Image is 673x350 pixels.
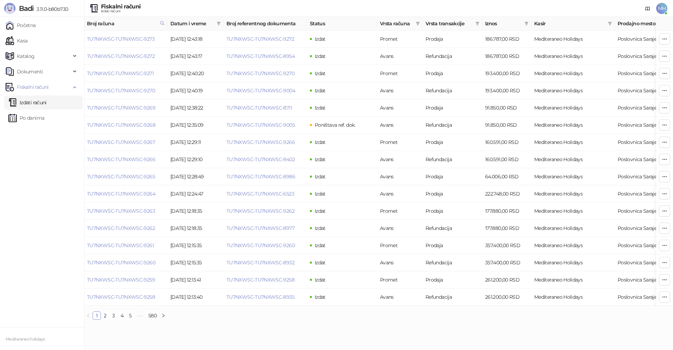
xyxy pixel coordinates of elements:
[170,20,214,27] span: Datum i vreme
[87,20,157,27] span: Broj računa
[531,254,615,271] td: Mediteraneo Holidays
[226,105,292,111] a: TU7NXWSC-TU7NXWSC-8711
[87,156,155,163] a: TU7NXWSC-TU7NXWSC-9266
[6,34,27,48] a: Kasa
[84,203,168,220] td: TU7NXWSC-TU7NXWSC-9263
[423,237,482,254] td: Prodaja
[146,311,159,320] li: 580
[87,122,155,128] a: TU7NXWSC-TU7NXWSC-9268
[84,117,168,134] td: TU7NXWSC-TU7NXWSC-9268
[8,95,47,110] a: Izdati računi
[482,237,531,254] td: 357.400,00 RSD
[423,289,482,306] td: Refundacija
[531,82,615,99] td: Mediteraneo Holidays
[531,117,615,134] td: Mediteraneo Holidays
[315,259,326,266] span: Izdat
[215,18,222,29] span: filter
[86,313,90,318] span: left
[226,225,294,231] a: TU7NXWSC-TU7NXWSC-8977
[377,31,423,48] td: Promet
[84,31,168,48] td: TU7NXWSC-TU7NXWSC-9273
[377,203,423,220] td: Promet
[307,17,377,31] th: Status
[110,312,117,319] a: 3
[101,311,109,320] li: 2
[84,65,168,82] td: TU7NXWSC-TU7NXWSC-9271
[17,65,43,79] span: Dokumenti
[6,337,45,342] small: Mediteraneo holidays
[531,289,615,306] td: Mediteraneo Holidays
[315,191,326,197] span: Izdat
[315,277,326,283] span: Izdat
[315,53,326,59] span: Izdat
[475,21,480,26] span: filter
[426,20,473,27] span: Vrsta transakcije
[84,220,168,237] td: TU7NXWSC-TU7NXWSC-9262
[485,20,522,27] span: Iznos
[315,208,326,214] span: Izdat
[226,191,294,197] a: TU7NXWSC-TU7NXWSC-6523
[377,220,423,237] td: Avans
[377,185,423,203] td: Avans
[84,289,168,306] td: TU7NXWSC-TU7NXWSC-9258
[531,220,615,237] td: Mediteraneo Holidays
[87,70,154,77] a: TU7NXWSC-TU7NXWSC-9271
[84,134,168,151] td: TU7NXWSC-TU7NXWSC-9267
[531,17,615,31] th: Kasir
[168,289,224,306] td: [DATE] 12:13:40
[226,208,294,214] a: TU7NXWSC-TU7NXWSC-9262
[608,21,612,26] span: filter
[482,168,531,185] td: 64.006,00 RSD
[531,168,615,185] td: Mediteraneo Holidays
[168,203,224,220] td: [DATE] 12:18:35
[474,18,481,29] span: filter
[159,311,168,320] li: Sledeća strana
[226,156,295,163] a: TU7NXWSC-TU7NXWSC-8402
[226,242,295,249] a: TU7NXWSC-TU7NXWSC-9260
[315,156,326,163] span: Izdat
[118,312,126,319] a: 4
[423,185,482,203] td: Prodaja
[87,191,155,197] a: TU7NXWSC-TU7NXWSC-9264
[168,220,224,237] td: [DATE] 12:18:35
[87,173,155,180] a: TU7NXWSC-TU7NXWSC-9265
[423,99,482,117] td: Prodaja
[168,151,224,168] td: [DATE] 12:29:10
[87,242,154,249] a: TU7NXWSC-TU7NXWSC-9261
[423,271,482,289] td: Prodaja
[377,237,423,254] td: Promet
[423,82,482,99] td: Refundacija
[531,151,615,168] td: Mediteraneo Holidays
[84,237,168,254] td: TU7NXWSC-TU7NXWSC-9261
[109,311,118,320] li: 3
[226,259,294,266] a: TU7NXWSC-TU7NXWSC-8932
[377,254,423,271] td: Avans
[17,80,48,94] span: Fiskalni računi
[482,82,531,99] td: 193.400,00 RSD
[377,117,423,134] td: Avans
[93,312,101,319] a: 1
[531,271,615,289] td: Mediteraneo Holidays
[482,117,531,134] td: 91.850,00 RSD
[534,20,605,27] span: Kasir
[168,134,224,151] td: [DATE] 12:29:11
[8,111,44,125] a: Po danima
[168,271,224,289] td: [DATE] 12:13:41
[101,9,141,13] div: Izdati računi
[226,173,295,180] a: TU7NXWSC-TU7NXWSC-8986
[168,117,224,134] td: [DATE] 12:35:09
[482,134,531,151] td: 160.591,00 RSD
[531,203,615,220] td: Mediteraneo Holidays
[84,311,93,320] li: Prethodna strana
[423,254,482,271] td: Refundacija
[126,311,135,320] li: 5
[226,294,294,300] a: TU7NXWSC-TU7NXWSC-8935
[423,31,482,48] td: Prodaja
[531,99,615,117] td: Mediteraneo Holidays
[482,65,531,82] td: 193.400,00 RSD
[226,70,294,77] a: TU7NXWSC-TU7NXWSC-9270
[423,134,482,151] td: Prodaja
[168,185,224,203] td: [DATE] 12:24:47
[84,311,93,320] button: left
[606,18,613,29] span: filter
